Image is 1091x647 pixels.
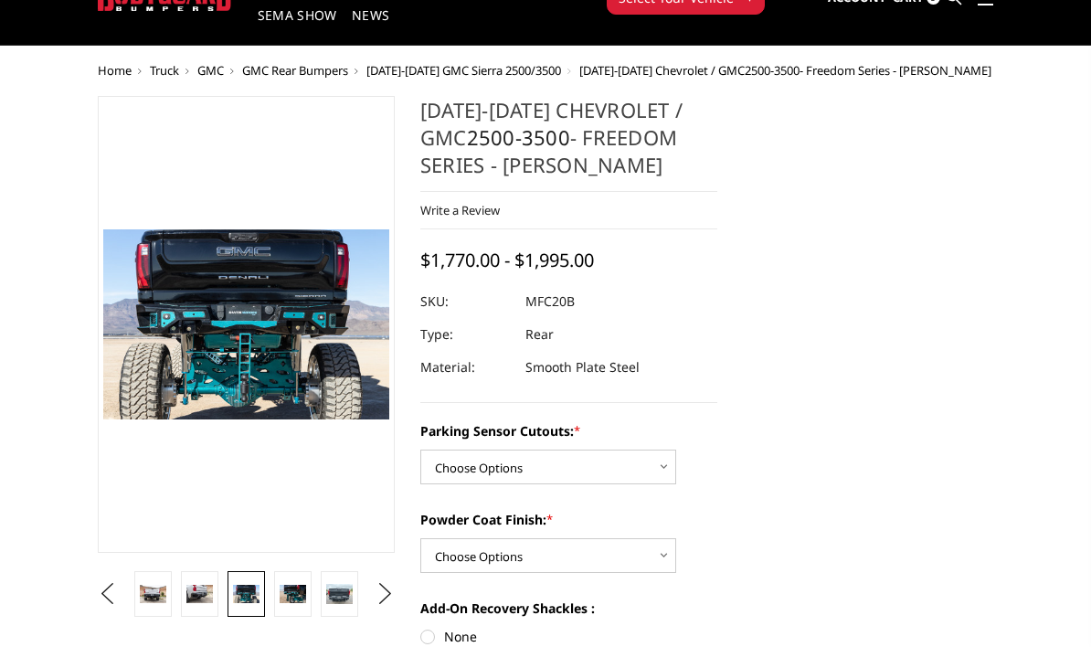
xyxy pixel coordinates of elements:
a: 2500-3500 [467,123,570,151]
iframe: Chat Widget [1000,559,1091,647]
dt: Type: [420,318,512,351]
img: 2020-2025 Chevrolet / GMC 2500-3500 - Freedom Series - Rear Bumper [326,584,353,604]
a: 2500-3500 [745,62,800,79]
label: Add-On Recovery Shackles : [420,599,717,618]
img: 2020-2025 Chevrolet / GMC 2500-3500 - Freedom Series - Rear Bumper [186,585,213,602]
button: Next [372,580,399,608]
dd: Rear [525,318,554,351]
a: 2020-2025 Chevrolet / GMC 2500-3500 - Freedom Series - Rear Bumper [98,96,395,553]
dt: SKU: [420,285,512,318]
a: Write a Review [420,202,500,218]
label: Parking Sensor Cutouts: [420,421,717,440]
a: News [352,9,389,45]
img: 2020-2025 Chevrolet / GMC 2500-3500 - Freedom Series - Rear Bumper [233,585,260,602]
label: Powder Coat Finish: [420,510,717,529]
dd: Smooth Plate Steel [525,351,640,384]
a: Home [98,62,132,79]
label: None [420,627,717,646]
img: 2020-2025 Chevrolet / GMC 2500-3500 - Freedom Series - Rear Bumper [280,585,306,602]
a: Truck [150,62,179,79]
a: SEMA Show [258,9,337,45]
a: GMC Rear Bumpers [242,62,348,79]
span: [DATE]-[DATE] Chevrolet / GMC - Freedom Series - [PERSON_NAME] [579,62,991,79]
a: [DATE]-[DATE] GMC Sierra 2500/3500 [366,62,561,79]
span: $1,770.00 - $1,995.00 [420,248,594,272]
dt: Material: [420,351,512,384]
button: Previous [93,580,121,608]
a: GMC [197,62,224,79]
dd: MFC20B [525,285,575,318]
h1: [DATE]-[DATE] Chevrolet / GMC - Freedom Series - [PERSON_NAME] [420,96,717,192]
